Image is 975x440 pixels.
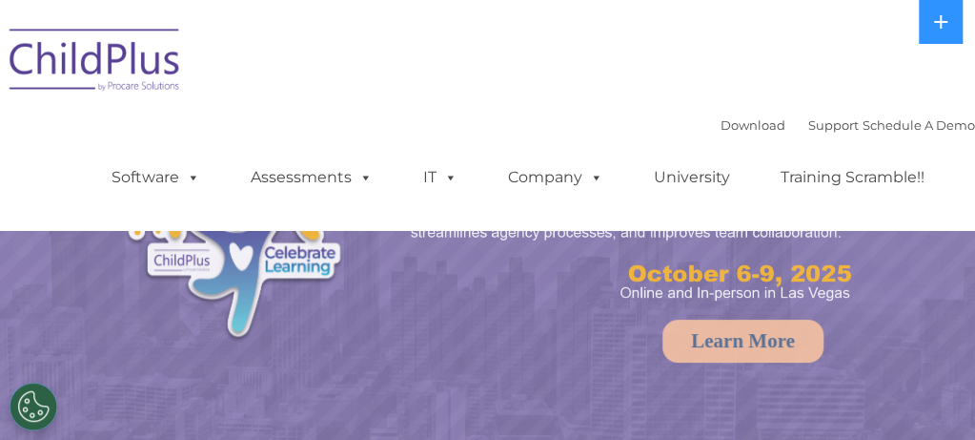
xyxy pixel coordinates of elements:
[232,158,392,197] a: Assessments
[489,158,622,197] a: Company
[404,158,477,197] a: IT
[808,117,859,133] a: Support
[762,158,944,197] a: Training Scramble!!
[721,117,785,133] a: Download
[863,117,975,133] a: Schedule A Demo
[721,117,975,133] font: |
[10,383,57,430] button: Cookies Settings
[662,320,823,363] a: Learn More
[92,158,219,197] a: Software
[635,158,749,197] a: University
